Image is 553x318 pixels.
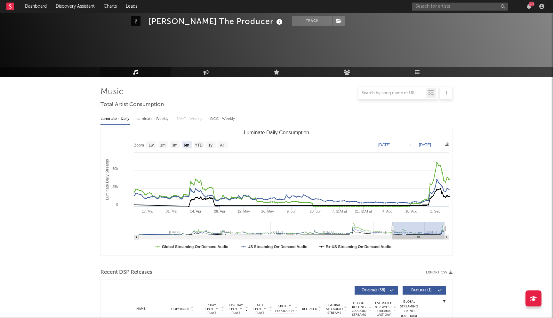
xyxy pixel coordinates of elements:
text: 50k [112,167,118,171]
text: 21. [DATE] [355,209,372,213]
text: 1y [208,143,212,147]
input: Search by song name or URL [358,91,426,96]
text: YTD [195,143,203,147]
button: Track [292,16,332,26]
span: Last Day Spotify Plays [227,303,244,315]
div: OCC - Weekly [210,113,236,124]
div: 20 [529,2,534,6]
text: 7. [DATE] [332,209,347,213]
button: Export CSV [426,271,453,274]
text: [DATE] [378,143,390,147]
text: 9. Jun [287,209,296,213]
div: Luminate - Weekly [136,113,170,124]
span: Global ATD Audio Streams [325,303,343,315]
text: Zoom [134,143,144,147]
text: 14. Apr [190,209,201,213]
text: 6m [184,143,189,147]
text: 1. Sep [430,209,440,213]
text: US Streaming On-Demand Audio [248,245,308,249]
text: 0 [116,203,118,206]
text: Ex-US Streaming On-Demand Audio [326,245,392,249]
text: 26. May [261,209,274,213]
span: Total Artist Consumption [100,101,164,109]
text: All [220,143,224,147]
text: → [408,143,412,147]
text: Luminate Daily Consumption [244,130,309,135]
text: [DATE] [419,143,431,147]
div: Name [120,306,162,311]
text: 28. Apr [214,209,225,213]
text: 25k [112,185,118,188]
span: Estimated % Playlist Streams Last Day [375,301,392,317]
text: 23. Jun [310,209,321,213]
span: 7 Day Spotify Plays [203,303,220,315]
svg: Luminate Daily Consumption [101,127,452,255]
text: 31. Mar [166,209,178,213]
button: 20 [527,4,531,9]
span: ATD Spotify Plays [251,303,268,315]
text: 18. Aug [405,209,417,213]
span: Released [302,307,317,311]
text: 4. Aug [382,209,392,213]
text: 1w [149,143,154,147]
text: 12. May [237,209,250,213]
input: Search for artists [412,3,508,11]
text: Luminate Daily Streams [105,159,109,200]
text: 17. Mar [142,209,154,213]
button: Features(1) [403,286,446,295]
span: Copyright [171,307,190,311]
text: 3m [172,143,178,147]
div: [PERSON_NAME] The Producer [148,16,284,27]
span: Originals ( 38 ) [359,289,388,292]
button: Originals(38) [355,286,398,295]
span: Spotify Popularity [275,304,294,314]
span: Global Rolling 7D Audio Streams [350,301,368,317]
text: 1m [160,143,166,147]
span: Features ( 1 ) [407,289,436,292]
span: Recent DSP Releases [100,269,152,276]
text: Global Streaming On-Demand Audio [162,245,228,249]
div: Luminate - Daily [100,113,130,124]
